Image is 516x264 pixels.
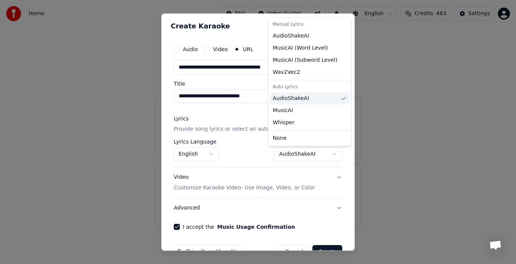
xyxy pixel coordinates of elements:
span: AudioShakeAI [273,32,309,40]
div: Manual Lyrics [270,19,349,30]
span: Wav2Vec2 [273,69,300,76]
span: None [273,134,287,142]
span: AudioShakeAI [273,95,309,102]
span: MusicAI ( Word Level ) [273,44,328,52]
span: MusicAI [273,107,293,114]
span: MusicAI ( Subword Level ) [273,56,337,64]
div: Auto Lyrics [270,82,349,92]
span: Whisper [273,119,294,127]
